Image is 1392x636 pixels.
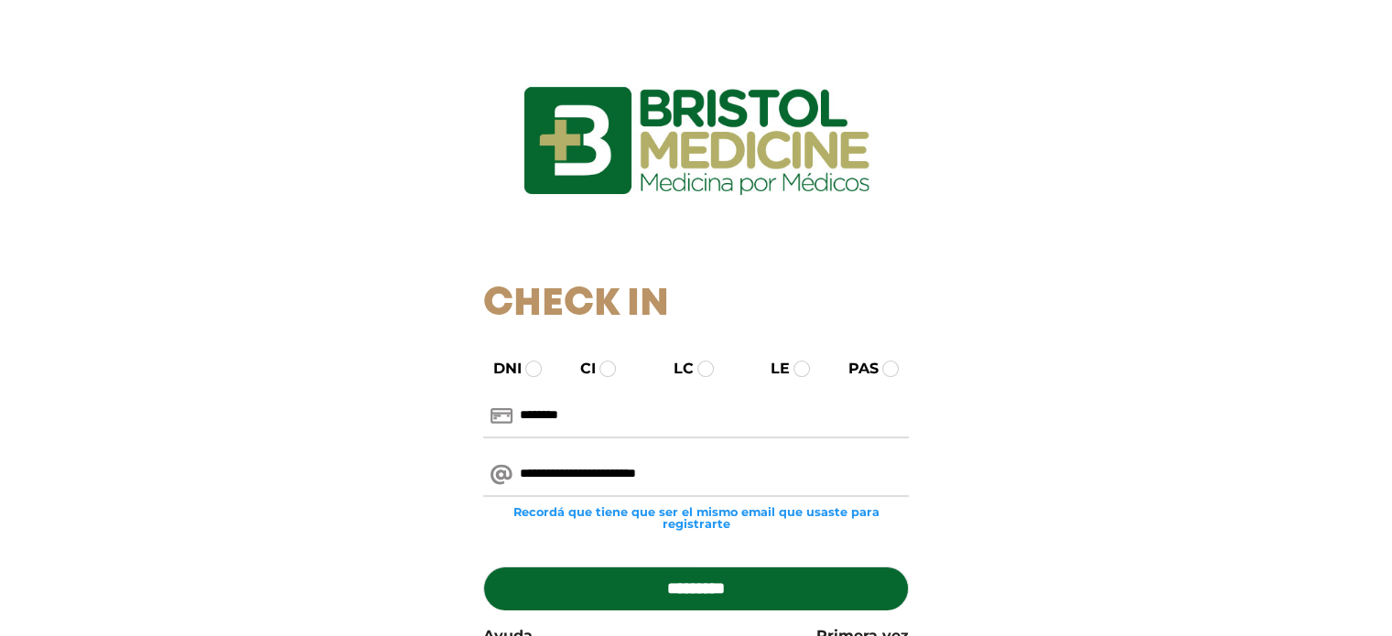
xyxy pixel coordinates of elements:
img: logo_ingresarbristol.jpg [449,22,944,260]
label: LE [754,358,790,380]
label: PAS [832,358,879,380]
h1: Check In [483,282,909,328]
label: CI [564,358,596,380]
label: LC [657,358,694,380]
label: DNI [477,358,522,380]
small: Recordá que tiene que ser el mismo email que usaste para registrarte [483,506,909,530]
